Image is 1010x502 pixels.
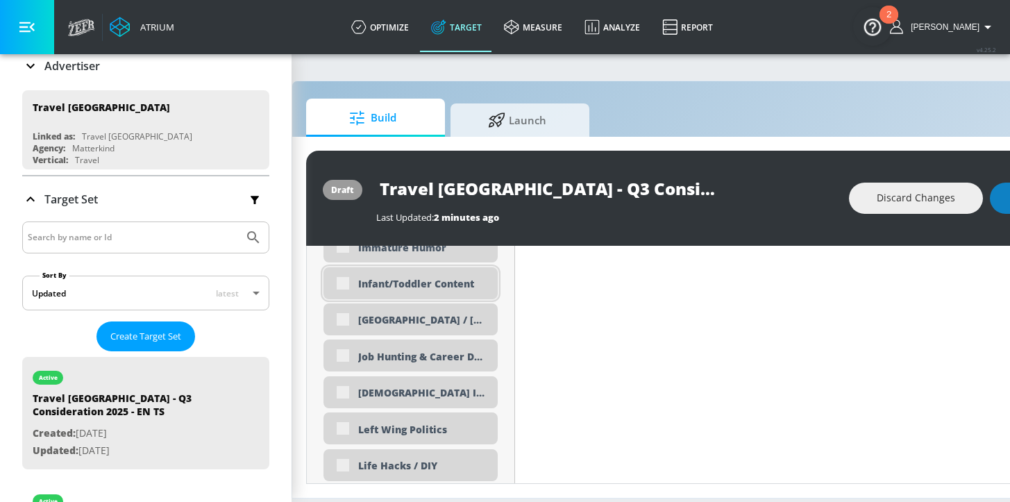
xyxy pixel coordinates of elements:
[331,184,354,196] div: draft
[886,15,891,33] div: 2
[22,176,269,222] div: Target Set
[358,313,487,326] div: [GEOGRAPHIC_DATA] / [GEOGRAPHIC_DATA] Debate
[32,287,66,299] div: Updated
[977,46,996,53] span: v 4.25.2
[358,386,487,399] div: [DEMOGRAPHIC_DATA] Issues
[216,287,239,299] span: latest
[905,22,979,32] span: login as: renata.fonseca@zefr.com
[33,142,65,154] div: Agency:
[493,2,573,52] a: measure
[358,459,487,472] div: Life Hacks / DIY
[82,131,192,142] div: Travel [GEOGRAPHIC_DATA]
[464,103,570,137] span: Launch
[22,47,269,85] div: Advertiser
[323,267,498,299] div: Infant/Toddler Content
[358,277,487,290] div: Infant/Toddler Content
[33,392,227,425] div: Travel [GEOGRAPHIC_DATA] - Q3 Consideration 2025 - EN TS
[110,328,181,344] span: Create Target Set
[33,426,76,440] span: Created:
[434,211,499,224] span: 2 minutes ago
[33,425,227,442] p: [DATE]
[340,2,420,52] a: optimize
[320,101,426,135] span: Build
[890,19,996,35] button: [PERSON_NAME]
[33,154,68,166] div: Vertical:
[573,2,651,52] a: Analyze
[323,412,498,444] div: Left Wing Politics
[72,142,115,154] div: Matterkind
[651,2,724,52] a: Report
[849,183,983,214] button: Discard Changes
[44,58,100,74] p: Advertiser
[33,101,170,114] div: Travel [GEOGRAPHIC_DATA]
[358,350,487,363] div: Job Hunting & Career Develpment
[33,131,75,142] div: Linked as:
[420,2,493,52] a: Target
[75,154,99,166] div: Travel
[323,376,498,408] div: [DEMOGRAPHIC_DATA] Issues
[22,357,269,469] div: activeTravel [GEOGRAPHIC_DATA] - Q3 Consideration 2025 - EN TSCreated:[DATE]Updated:[DATE]
[22,90,269,169] div: Travel [GEOGRAPHIC_DATA]Linked as:Travel [GEOGRAPHIC_DATA]Agency:MatterkindVertical:Travel
[33,444,78,457] span: Updated:
[358,241,487,254] div: Immature Humor
[376,211,835,224] div: Last Updated:
[28,228,238,246] input: Search by name or Id
[96,321,195,351] button: Create Target Set
[33,442,227,460] p: [DATE]
[323,303,498,335] div: [GEOGRAPHIC_DATA] / [GEOGRAPHIC_DATA] Debate
[135,21,174,33] div: Atrium
[44,192,98,207] p: Target Set
[39,374,58,381] div: active
[323,449,498,481] div: Life Hacks / DIY
[853,7,892,46] button: Open Resource Center, 2 new notifications
[323,340,498,371] div: Job Hunting & Career Develpment
[40,271,69,280] label: Sort By
[110,17,174,37] a: Atrium
[877,190,955,207] span: Discard Changes
[323,231,498,262] div: Immature Humor
[358,423,487,436] div: Left Wing Politics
